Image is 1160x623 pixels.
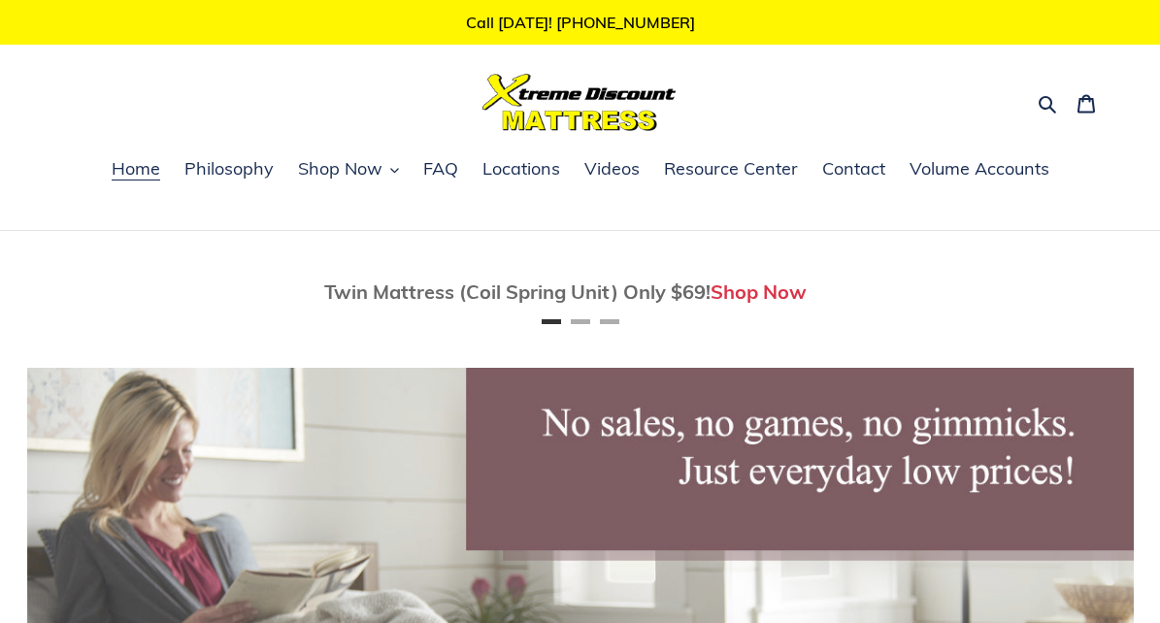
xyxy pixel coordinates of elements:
[600,319,619,324] button: Page 3
[584,157,640,180] span: Videos
[664,157,798,180] span: Resource Center
[175,155,283,184] a: Philosophy
[482,157,560,180] span: Locations
[288,155,409,184] button: Shop Now
[542,319,561,324] button: Page 1
[571,319,590,324] button: Page 2
[910,157,1049,180] span: Volume Accounts
[184,157,274,180] span: Philosophy
[414,155,468,184] a: FAQ
[102,155,170,184] a: Home
[112,157,160,180] span: Home
[473,155,570,184] a: Locations
[298,157,382,180] span: Shop Now
[482,74,677,131] img: Xtreme Discount Mattress
[324,279,711,304] span: Twin Mattress (Coil Spring Unit) Only $69!
[423,157,458,180] span: FAQ
[575,155,649,184] a: Videos
[822,157,885,180] span: Contact
[812,155,895,184] a: Contact
[654,155,808,184] a: Resource Center
[711,279,807,304] a: Shop Now
[900,155,1059,184] a: Volume Accounts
